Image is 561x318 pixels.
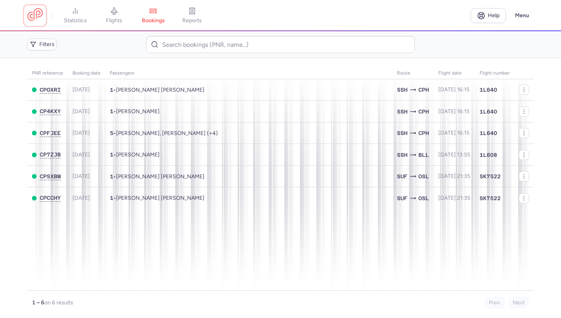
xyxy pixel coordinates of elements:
[110,87,113,93] span: 1
[110,130,218,137] span: •
[40,173,61,180] button: CPSXBW
[438,195,470,201] span: [DATE] 21:35
[392,68,434,79] th: Route
[418,107,429,116] span: CPH
[508,297,529,309] button: Next
[182,17,202,24] span: reports
[480,108,497,115] span: 1L640
[72,151,90,158] span: [DATE]
[418,85,429,94] span: CPH
[116,151,160,158] span: Mohammed IBRAHIM
[397,151,408,159] span: SSH
[510,8,534,23] button: Menu
[480,172,501,180] span: SK7522
[72,130,90,136] span: [DATE]
[40,151,61,158] button: CP7ZJB
[438,86,469,93] span: [DATE] 16:15
[110,87,205,93] span: •
[418,194,429,203] span: OSL
[480,194,501,202] span: SK7522
[40,108,61,114] span: CP4KXY
[418,151,429,159] span: BLL
[110,108,113,114] span: 1
[116,108,160,115] span: Kayed ABDULRAZEK
[72,195,90,201] span: [DATE]
[64,17,87,24] span: statistics
[40,173,61,179] span: CPSXBW
[438,130,469,136] span: [DATE] 16:15
[480,129,497,137] span: 1L640
[475,68,514,79] th: Flight number
[110,173,113,179] span: 1
[56,7,95,24] a: statistics
[438,151,470,158] span: [DATE] 13:55
[480,86,497,94] span: 1L640
[397,129,408,137] span: SSH
[95,7,134,24] a: flights
[72,86,90,93] span: [DATE]
[40,87,61,93] button: CPOXRI
[32,299,44,306] strong: 1 – 6
[105,68,392,79] th: Passengers
[116,195,205,201] span: Yousif Omar Sulaiman SULAIMAN
[39,41,55,48] span: Filters
[397,172,408,181] span: SUF
[488,12,499,18] span: Help
[173,7,212,24] a: reports
[418,172,429,181] span: OSL
[68,68,105,79] th: Booking date
[40,151,61,158] span: CP7ZJB
[397,85,408,94] span: SSH
[418,129,429,137] span: CPH
[397,107,408,116] span: SSH
[110,130,113,136] span: 5
[40,195,61,201] button: CPCCHY
[116,173,205,180] span: Sebastian Hans Erik SANDBERG
[110,151,113,158] span: 1
[142,17,165,24] span: bookings
[146,36,415,53] input: Search bookings (PNR, name...)
[438,108,469,115] span: [DATE] 16:15
[110,108,160,115] span: •
[27,39,57,50] button: Filters
[134,7,173,24] a: bookings
[116,87,205,93] span: Ahmed Mohamed Ibrahim ALMAS
[110,151,160,158] span: •
[471,8,506,23] a: Help
[116,130,218,137] span: Maya SAFLO, Rania ZAGHAL, Mohamad SAFLO, Ahmad SAFLO, Haya SAFLO, Yousr SAFLO
[40,130,61,137] button: CPFJEE
[44,299,73,306] span: on 6 results
[110,195,205,201] span: •
[72,173,90,179] span: [DATE]
[40,108,61,115] button: CP4KXY
[397,194,408,203] span: SUF
[110,173,205,180] span: •
[110,195,113,201] span: 1
[72,108,90,115] span: [DATE]
[434,68,475,79] th: flight date
[438,173,470,179] span: [DATE] 21:35
[485,297,505,309] button: Prev.
[106,17,122,24] span: flights
[27,68,68,79] th: PNR reference
[27,8,43,23] a: CitizenPlane red outlined logo
[480,151,497,159] span: 1L608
